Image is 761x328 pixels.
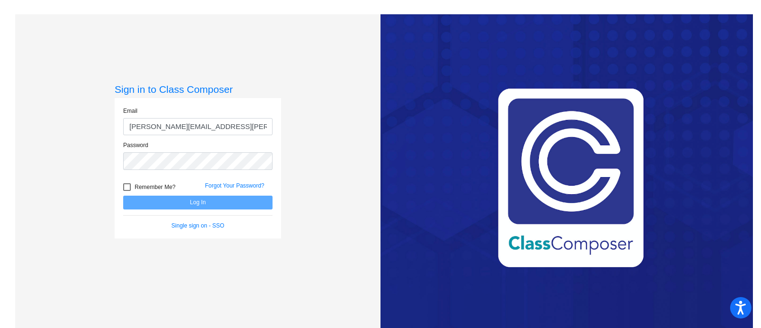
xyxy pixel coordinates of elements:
[123,141,148,149] label: Password
[123,196,273,209] button: Log In
[123,107,137,115] label: Email
[205,182,264,189] a: Forgot Your Password?
[171,222,224,229] a: Single sign on - SSO
[135,181,176,193] span: Remember Me?
[115,83,281,95] h3: Sign in to Class Composer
